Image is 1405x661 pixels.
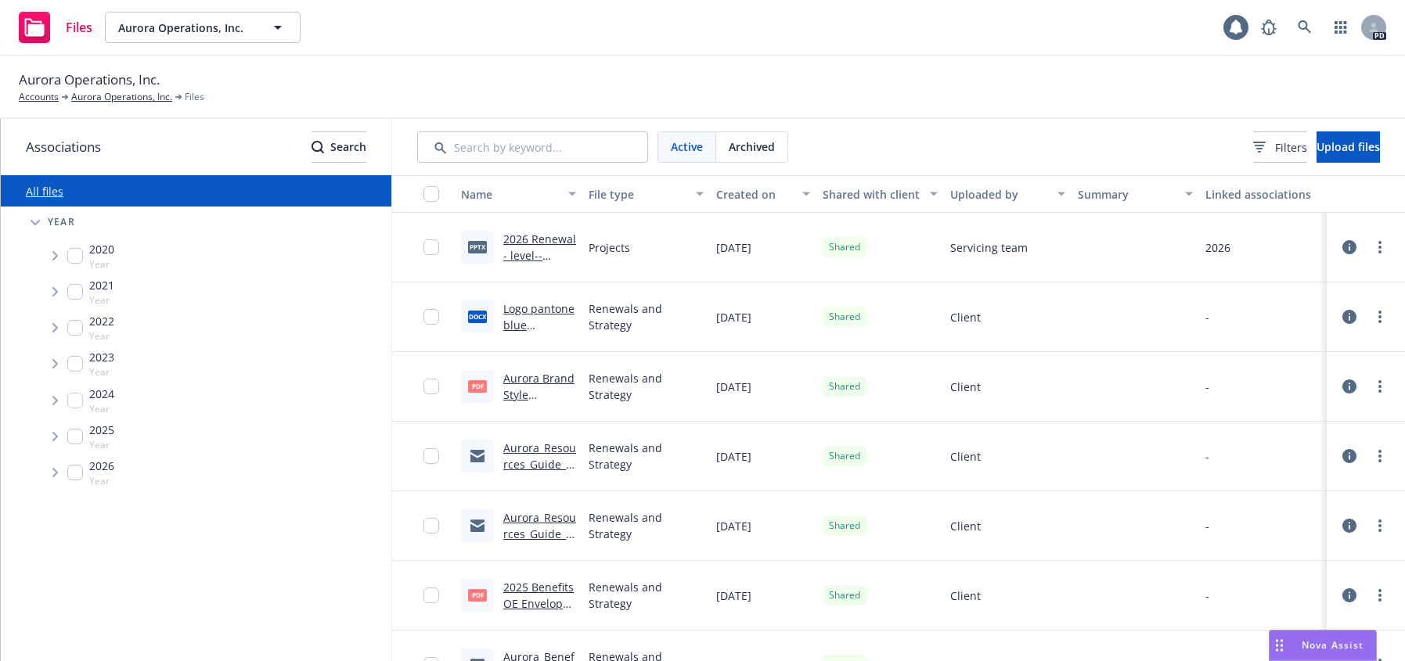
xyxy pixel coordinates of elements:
[89,349,114,365] span: 2023
[950,518,981,534] span: Client
[1371,516,1389,535] a: more
[950,448,981,465] span: Client
[423,587,439,603] input: Toggle Row Selected
[829,240,860,254] span: Shared
[312,141,324,153] svg: Search
[89,329,114,343] span: Year
[312,131,366,163] button: SearchSearch
[716,448,751,465] span: [DATE]
[589,370,704,403] span: Renewals and Strategy
[423,186,439,202] input: Select all
[89,241,114,257] span: 2020
[1325,12,1356,43] a: Switch app
[1072,175,1199,213] button: Summary
[716,186,793,203] div: Created on
[1270,630,1289,660] div: Drag to move
[589,579,704,612] span: Renewals and Strategy
[829,379,860,393] span: Shared
[1371,586,1389,605] a: more
[1205,186,1320,203] div: Linked associations
[1253,131,1307,163] button: Filters
[423,309,439,325] input: Toggle Row Selected
[1302,638,1364,652] span: Nova Assist
[1371,447,1389,465] a: more
[423,239,439,255] input: Toggle Row Selected
[1269,630,1377,661] button: Nova Assist
[589,509,704,542] span: Renewals and Strategy
[1253,12,1284,43] a: Report a Bug
[48,217,75,227] span: Year
[468,380,487,392] span: pdf
[1371,377,1389,396] a: more
[118,20,254,36] span: Aurora Operations, Inc.
[1371,307,1389,326] a: more
[19,70,160,90] span: Aurora Operations, Inc.
[89,422,114,438] span: 2025
[829,588,860,602] span: Shared
[19,90,59,104] a: Accounts
[503,510,576,574] a: Aurora_Resources_Guide_2025_FINAL.indd
[716,518,751,534] span: [DATE]
[589,440,704,472] span: Renewals and Strategy
[1317,139,1380,154] span: Upload files
[26,184,63,199] a: All files
[716,239,751,256] span: [DATE]
[89,277,114,293] span: 2021
[503,232,576,312] a: 2026 Renewal - level--funded renewal deck draft.pptx
[105,12,301,43] button: Aurora Operations, Inc.
[89,293,114,307] span: Year
[671,138,703,155] span: Active
[89,313,114,329] span: 2022
[829,310,860,324] span: Shared
[71,90,172,104] a: Aurora Operations, Inc.
[468,589,487,601] span: pdf
[13,5,99,49] a: Files
[1289,12,1320,43] a: Search
[503,440,576,505] a: Aurora_Resources_Guide_2025_FINAL.idml
[468,241,487,253] span: pptx
[1205,448,1209,465] div: -
[89,402,114,415] span: Year
[455,175,582,213] button: Name
[423,518,439,533] input: Toggle Row Selected
[1205,239,1230,256] div: 2026
[66,21,92,34] span: Files
[312,132,366,162] div: Search
[1078,186,1176,203] div: Summary
[1205,587,1209,604] div: -
[1253,139,1307,156] span: Filters
[89,257,114,271] span: Year
[89,365,114,379] span: Year
[950,186,1048,203] div: Uploaded by
[417,131,648,163] input: Search by keyword...
[89,458,114,474] span: 2026
[729,138,775,155] span: Archived
[1199,175,1327,213] button: Linked associations
[589,186,686,203] div: File type
[944,175,1072,213] button: Uploaded by
[1317,131,1380,163] button: Upload files
[423,448,439,464] input: Toggle Row Selected
[589,300,704,333] span: Renewals and Strategy
[26,137,101,157] span: Associations
[1205,379,1209,395] div: -
[710,175,816,213] button: Created on
[89,438,114,451] span: Year
[816,175,944,213] button: Shared with client
[829,519,860,533] span: Shared
[185,90,204,104] span: Files
[950,239,1028,256] span: Servicing team
[503,580,574,644] a: 2025 Benefits OE Envelope for VO Mailer.pdf
[582,175,710,213] button: File type
[950,587,981,604] span: Client
[1,207,391,490] div: Tree Example
[823,186,920,203] div: Shared with client
[716,309,751,325] span: [DATE]
[89,386,114,402] span: 2024
[589,239,630,256] span: Projects
[423,379,439,394] input: Toggle Row Selected
[503,371,575,435] a: Aurora Brand Style Guidelines 2024.pdf
[950,379,981,395] span: Client
[829,449,860,463] span: Shared
[503,301,575,349] a: Logo pantone blue color.docx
